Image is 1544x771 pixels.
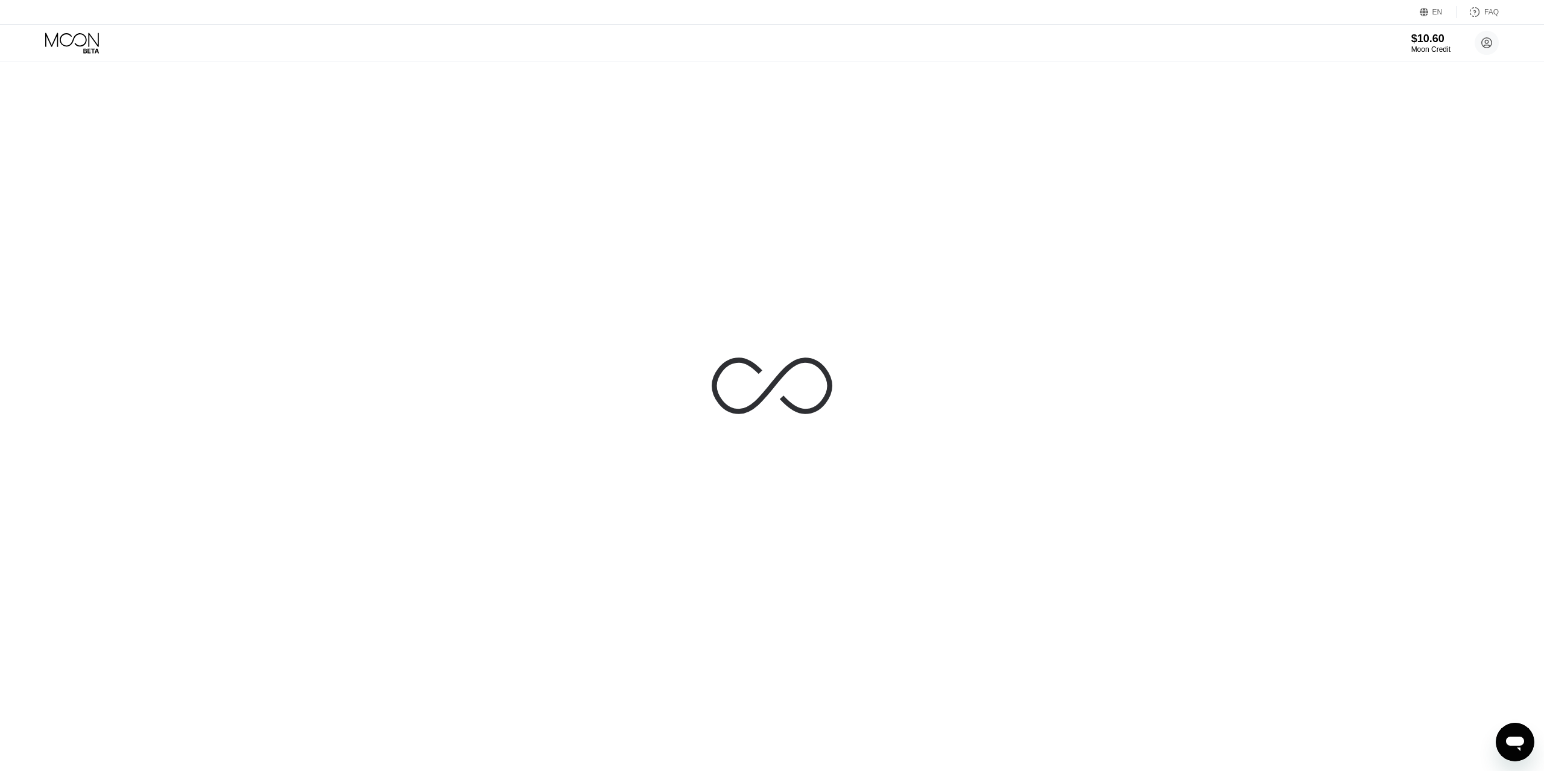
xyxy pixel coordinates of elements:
[1411,33,1451,45] div: $10.60
[1496,723,1534,761] iframe: Bouton de lancement de la fenêtre de messagerie
[1457,6,1499,18] div: FAQ
[1484,8,1499,16] div: FAQ
[1411,45,1451,54] div: Moon Credit
[1432,8,1443,16] div: EN
[1411,33,1451,54] div: $10.60Moon Credit
[1420,6,1457,18] div: EN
